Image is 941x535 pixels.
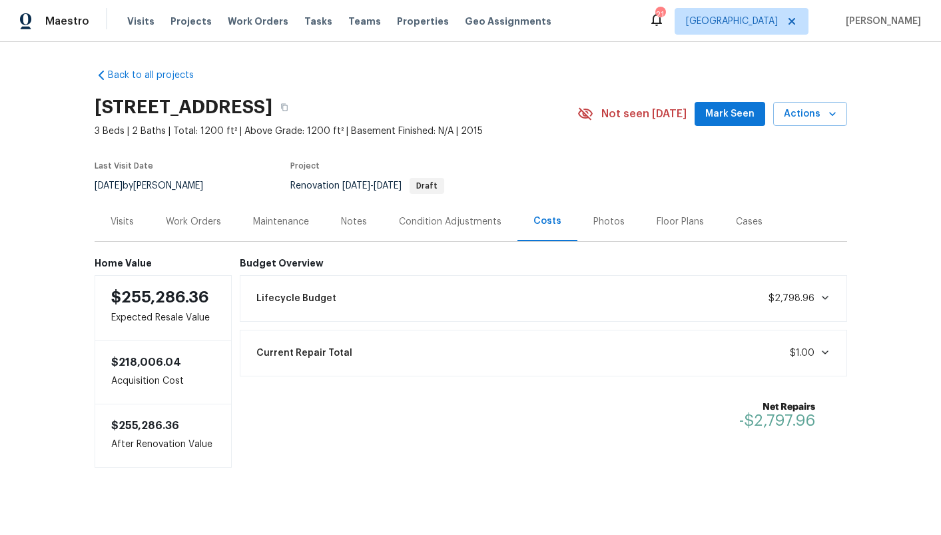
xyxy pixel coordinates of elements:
[95,69,222,82] a: Back to all projects
[111,357,181,368] span: $218,006.04
[166,215,221,229] div: Work Orders
[342,181,402,191] span: -
[790,348,814,358] span: $1.00
[533,215,561,228] div: Costs
[95,404,232,468] div: After Renovation Value
[290,162,320,170] span: Project
[170,15,212,28] span: Projects
[657,215,704,229] div: Floor Plans
[739,412,815,428] span: -$2,797.96
[374,181,402,191] span: [DATE]
[228,15,288,28] span: Work Orders
[95,125,577,138] span: 3 Beds | 2 Baths | Total: 1200 ft² | Above Grade: 1200 ft² | Basement Finished: N/A | 2015
[411,182,443,190] span: Draft
[111,215,134,229] div: Visits
[256,292,336,305] span: Lifecycle Budget
[593,215,625,229] div: Photos
[601,107,687,121] span: Not seen [DATE]
[111,420,179,431] span: $255,286.36
[465,15,551,28] span: Geo Assignments
[784,106,836,123] span: Actions
[739,400,815,414] b: Net Repairs
[304,17,332,26] span: Tasks
[45,15,89,28] span: Maestro
[736,215,763,229] div: Cases
[769,294,814,303] span: $2,798.96
[127,15,155,28] span: Visits
[95,178,219,194] div: by [PERSON_NAME]
[655,8,665,21] div: 21
[95,181,123,191] span: [DATE]
[240,258,847,268] h6: Budget Overview
[95,101,272,114] h2: [STREET_ADDRESS]
[256,346,352,360] span: Current Repair Total
[253,215,309,229] div: Maintenance
[397,15,449,28] span: Properties
[95,258,232,268] h6: Home Value
[341,215,367,229] div: Notes
[111,289,209,305] span: $255,286.36
[840,15,921,28] span: [PERSON_NAME]
[95,162,153,170] span: Last Visit Date
[95,275,232,341] div: Expected Resale Value
[95,341,232,404] div: Acquisition Cost
[399,215,501,229] div: Condition Adjustments
[705,106,755,123] span: Mark Seen
[686,15,778,28] span: [GEOGRAPHIC_DATA]
[773,102,847,127] button: Actions
[695,102,765,127] button: Mark Seen
[342,181,370,191] span: [DATE]
[348,15,381,28] span: Teams
[290,181,444,191] span: Renovation
[272,95,296,119] button: Copy Address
